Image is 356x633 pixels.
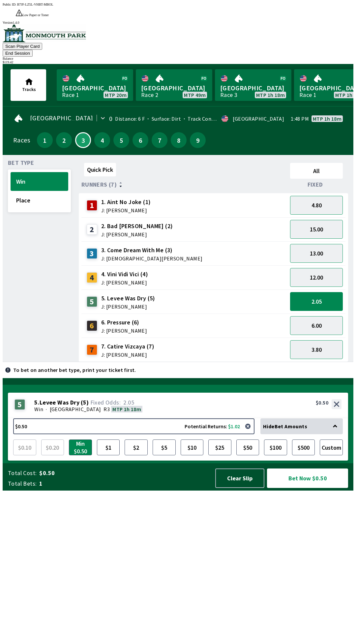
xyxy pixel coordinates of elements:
[11,172,68,191] button: Win
[210,441,230,454] span: $25
[290,292,343,311] button: 2.05
[311,298,322,305] span: 2.05
[3,24,86,42] img: venue logo
[13,418,254,434] button: $0.50Potential Returns: $1.02
[3,43,42,50] button: Scan Player Card
[104,406,110,412] span: R3
[62,84,128,92] span: [GEOGRAPHIC_DATA]
[290,340,343,359] button: 3.80
[292,439,315,455] button: $500
[220,92,237,98] div: Race 3
[101,222,173,230] span: 2. Bad [PERSON_NAME] (2)
[62,92,79,98] div: Race 1
[109,116,112,121] div: 0
[287,181,345,188] div: Fixed
[40,399,79,406] span: Levee Was Dry
[15,399,25,410] div: 5
[238,441,258,454] span: $50
[184,92,206,98] span: MTP 49m
[310,274,323,281] span: 12.00
[145,115,181,122] span: Surface: Dirt
[81,181,287,188] div: Runners (7)
[3,50,33,57] button: End Session
[134,138,147,142] span: 6
[256,92,285,98] span: MTP 1h 18m
[290,220,343,239] button: 15.00
[101,318,147,327] span: 6. Pressure (6)
[153,138,166,142] span: 7
[101,342,154,351] span: 7. Catire Vizcaya (7)
[291,116,309,121] span: 1:48 PM
[294,441,313,454] span: $500
[310,250,323,257] span: 13.00
[311,322,322,329] span: 6.00
[125,439,148,455] button: $2
[101,270,148,279] span: 4. Vini Vidi Vici (4)
[236,439,259,455] button: $50
[101,232,173,237] span: J: [PERSON_NAME]
[81,399,89,406] span: ( 5 )
[22,86,36,92] span: Tracks
[39,138,51,142] span: 1
[263,423,307,430] span: Hide Bet Amounts
[220,84,286,92] span: [GEOGRAPHIC_DATA]
[115,138,128,142] span: 5
[290,163,343,179] button: All
[11,69,46,101] button: Tracks
[16,178,63,185] span: Win
[87,345,97,355] div: 7
[77,138,89,142] span: 3
[310,226,323,233] span: 15.00
[22,13,49,17] span: Low Paper or Toner
[313,116,341,121] span: MTP 1h 18m
[154,441,174,454] span: $5
[3,60,353,64] div: $ 119.42
[17,3,53,6] span: B7JF-LZ5L-VHBT-MBOL
[101,352,154,357] span: J: [PERSON_NAME]
[290,244,343,263] button: 13.00
[221,474,258,482] span: Clear Slip
[264,439,287,455] button: $100
[3,3,353,6] div: Public ID:
[133,132,148,148] button: 6
[293,167,340,175] span: All
[105,92,127,98] span: MTP 20m
[316,399,328,406] div: $0.50
[320,439,343,455] button: Custom
[39,469,209,477] span: $0.50
[181,115,239,122] span: Track Condition: Firm
[311,346,322,353] span: 3.80
[273,474,342,482] span: Bet Now $0.50
[3,21,353,24] div: Version 1.4.0
[101,256,203,261] span: J: [DEMOGRAPHIC_DATA][PERSON_NAME]
[39,480,209,488] span: 1
[37,132,53,148] button: 1
[126,441,146,454] span: $2
[96,138,108,142] span: 4
[87,320,97,331] div: 6
[290,196,343,215] button: 4.80
[101,208,151,213] span: J: [PERSON_NAME]
[69,439,92,455] button: Min $0.50
[101,294,155,303] span: 5. Levee Was Dry (5)
[34,399,40,406] span: 5 .
[192,138,204,142] span: 9
[290,316,343,335] button: 6.00
[321,441,341,454] span: Custom
[233,116,284,121] div: [GEOGRAPHIC_DATA]
[57,69,133,101] a: [GEOGRAPHIC_DATA]Race 1MTP 20m
[87,200,97,211] div: 1
[208,439,231,455] button: $25
[99,441,118,454] span: $1
[190,132,206,148] button: 9
[84,163,116,176] button: Quick Pick
[267,468,348,488] button: Bet Now $0.50
[112,406,141,412] span: MTP 1h 18m
[8,160,34,166] span: Bet Type
[172,138,185,142] span: 8
[56,132,72,148] button: 2
[182,441,202,454] span: $10
[87,248,97,259] div: 3
[3,57,353,60] div: Balance
[141,92,158,98] div: Race 2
